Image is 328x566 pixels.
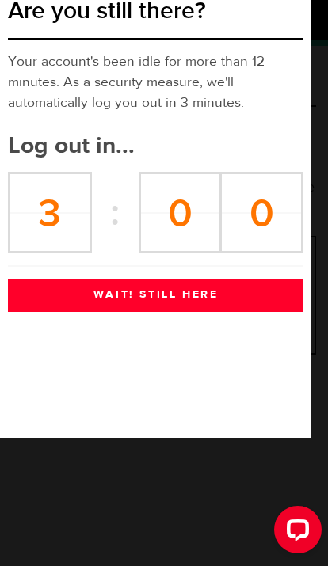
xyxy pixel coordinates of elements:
[8,137,303,156] h2: Log out in...
[8,51,303,114] p: Your account's been idle for more than 12 minutes. As a security measure, we'll automatically log...
[90,173,139,253] td: :
[10,173,91,253] td: 3
[261,500,328,566] iframe: LiveChat chat widget
[221,173,303,253] td: 0
[139,173,221,253] td: 0
[8,279,303,312] button: WAIT! STILL HERE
